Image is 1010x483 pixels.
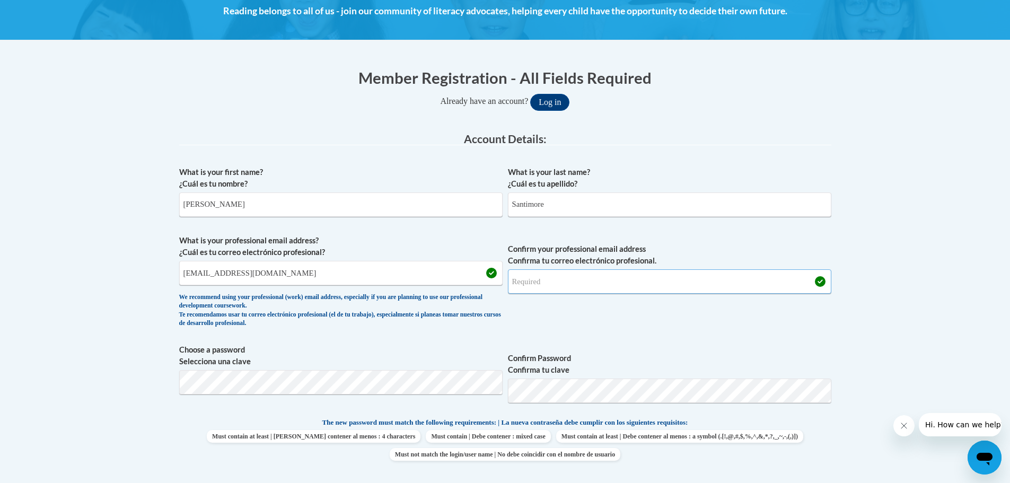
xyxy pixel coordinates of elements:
span: Account Details: [464,132,547,145]
input: Metadata input [179,192,503,217]
iframe: Message from company [919,413,1002,436]
div: We recommend using your professional (work) email address, especially if you are planning to use ... [179,293,503,328]
button: Log in [530,94,569,111]
span: Must not match the login/user name | No debe coincidir con el nombre de usuario [390,448,620,461]
iframe: Button to launch messaging window [968,441,1002,475]
label: Confirm your professional email address Confirma tu correo electrónico profesional. [508,243,831,267]
label: What is your first name? ¿Cuál es tu nombre? [179,166,503,190]
label: Choose a password Selecciona una clave [179,344,503,367]
iframe: Close message [893,415,915,436]
span: Already have an account? [441,96,529,106]
span: Must contain at least | Debe contener al menos : a symbol (.[!,@,#,$,%,^,&,*,?,_,~,-,(,)]) [556,430,803,443]
h4: Reading belongs to all of us - join our community of literacy advocates, helping every child have... [179,4,831,18]
h1: Member Registration - All Fields Required [179,67,831,89]
input: Required [508,269,831,294]
label: What is your professional email address? ¿Cuál es tu correo electrónico profesional? [179,235,503,258]
label: Confirm Password Confirma tu clave [508,353,831,376]
span: Must contain | Debe contener : mixed case [426,430,550,443]
label: What is your last name? ¿Cuál es tu apellido? [508,166,831,190]
span: The new password must match the following requirements: | La nueva contraseña debe cumplir con lo... [322,418,688,427]
span: Must contain at least | [PERSON_NAME] contener al menos : 4 characters [207,430,420,443]
span: Hi. How can we help? [6,7,86,16]
input: Metadata input [508,192,831,217]
input: Metadata input [179,261,503,285]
